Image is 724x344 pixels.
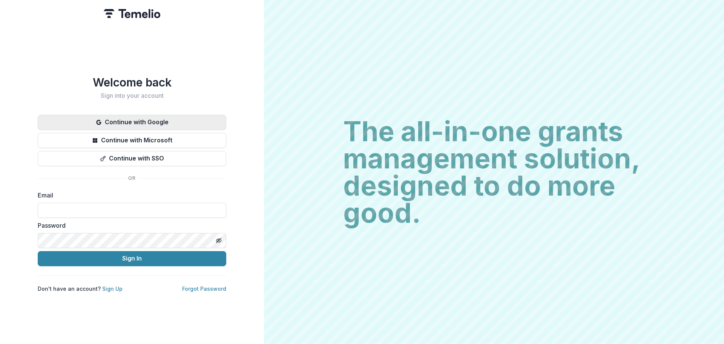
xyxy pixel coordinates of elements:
button: Continue with Google [38,115,226,130]
h1: Welcome back [38,76,226,89]
a: Forgot Password [182,285,226,292]
button: Toggle password visibility [213,234,225,247]
button: Sign In [38,251,226,266]
button: Continue with Microsoft [38,133,226,148]
h2: Sign into your account [38,92,226,99]
p: Don't have an account? [38,285,123,293]
label: Password [38,221,222,230]
button: Continue with SSO [38,151,226,166]
a: Sign Up [102,285,123,292]
img: Temelio [104,9,160,18]
label: Email [38,191,222,200]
